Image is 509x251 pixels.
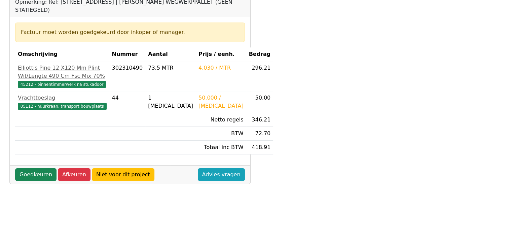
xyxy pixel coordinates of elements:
a: Goedkeuren [15,168,57,181]
a: Niet voor dit project [92,168,154,181]
div: Elliottis Pine 12 X120 Mm Plint Wit\Lengte 490 Cm Fsc Mix 70% [18,64,107,80]
td: Totaal inc BTW [196,141,246,154]
td: 296.21 [246,61,274,91]
div: 50.000 / [MEDICAL_DATA] [198,94,244,110]
div: Factuur moet worden goedgekeurd door inkoper of manager. [21,28,239,36]
td: 50.00 [246,91,274,113]
th: Nummer [109,47,146,61]
div: Vrachttoeslag [18,94,107,102]
th: Aantal [145,47,196,61]
td: 72.70 [246,127,274,141]
td: 44 [109,91,146,113]
td: 418.91 [246,141,274,154]
div: 1 [MEDICAL_DATA] [148,94,193,110]
div: 73.5 MTR [148,64,193,72]
td: BTW [196,127,246,141]
a: Advies vragen [198,168,245,181]
span: 45212 - binnentimmerwerk na stukadoor [18,81,106,88]
th: Prijs / eenh. [196,47,246,61]
td: Netto regels [196,113,246,127]
th: Bedrag [246,47,274,61]
th: Omschrijving [15,47,109,61]
a: Elliottis Pine 12 X120 Mm Plint Wit\Lengte 490 Cm Fsc Mix 70%45212 - binnentimmerwerk na stukadoor [18,64,107,88]
span: 05112 - huurkraan, transport bouwplaats [18,103,107,110]
td: 302310490 [109,61,146,91]
div: 4.030 / MTR [198,64,244,72]
a: Vrachttoeslag05112 - huurkraan, transport bouwplaats [18,94,107,110]
td: 346.21 [246,113,274,127]
a: Afkeuren [58,168,90,181]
